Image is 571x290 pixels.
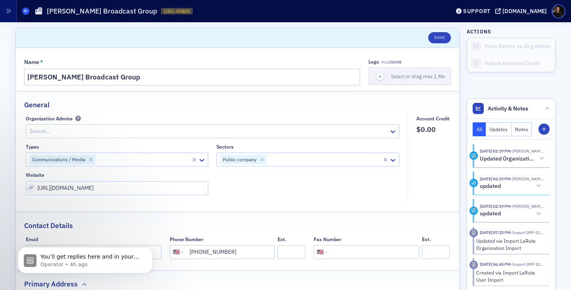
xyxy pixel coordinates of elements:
[480,148,511,154] time: 9/10/2025 02:19 PM
[164,8,190,15] span: ORG-49805
[511,148,565,154] span: Tyra Washington
[463,8,491,15] div: Support
[173,248,180,256] div: 🇺🇸
[422,236,431,242] div: Ext.
[30,155,86,164] div: Communications / Media
[47,6,157,16] h1: [PERSON_NAME] Broadcast Group
[469,207,478,215] div: Update
[488,104,528,113] span: Activity & Notes
[469,229,478,237] div: Imported Activity
[170,236,203,242] div: Phone Number
[476,269,544,284] div: Created via Import LaRuta User Import
[480,155,544,163] button: Updated Organization: [PERSON_NAME] Broadcast Group ([GEOGRAPHIC_DATA], [GEOGRAPHIC_DATA])
[24,220,73,231] h2: Contact Details
[476,237,544,252] div: Updated via Import LaRuta Organization Import
[391,73,445,79] span: Select or drag max 1 file
[26,116,73,122] div: Organization Admins
[314,236,341,242] div: Fax Number
[40,59,43,65] abbr: This field is required
[26,172,44,178] div: Website
[220,155,258,164] div: Public company
[480,182,544,190] button: updated
[495,8,550,14] button: [DOMAIN_NAME]
[502,8,547,15] div: [DOMAIN_NAME]
[511,203,565,209] span: Tyra Washington
[469,151,478,160] div: Activity
[480,261,511,267] time: 3/31/2023 06:48 PM
[511,261,545,267] span: Import IMP-1071
[467,55,555,72] a: Adjust Account Credit
[480,176,511,182] time: 9/10/2025 02:19 PM
[416,116,450,122] div: Account Credit
[473,122,486,136] button: All
[368,59,379,65] div: Logo
[6,230,165,286] iframe: Intercom notifications message
[486,122,512,136] button: Updates
[480,210,501,217] h5: updated
[480,183,501,190] h5: updated
[381,60,401,65] span: Max
[480,210,544,218] button: updated
[24,59,39,66] div: Name
[480,230,511,235] time: 3/31/2023 07:15 PM
[368,68,451,85] button: Select or drag max 1 file
[317,248,324,256] div: 🇺🇸
[86,155,95,164] div: Remove Communications / Media
[24,100,50,110] h2: General
[512,122,532,136] button: Notes
[511,230,545,235] span: Import IMP-1199
[217,144,234,150] div: Sectors
[258,155,266,164] div: Remove Public company
[26,144,39,150] div: Types
[480,203,511,209] time: 9/10/2025 02:19 PM
[278,236,287,242] div: Ext.
[552,4,565,18] span: Profile
[469,179,478,187] div: Update
[416,124,450,135] span: $0.00
[469,261,478,269] div: Imported Activity
[480,155,537,162] h5: Updated Organization: [PERSON_NAME] Broadcast Group ([GEOGRAPHIC_DATA], [GEOGRAPHIC_DATA])
[485,60,551,67] div: Adjust Account Credit
[389,60,401,65] span: 250MB
[511,176,565,182] span: Tyra Washington
[428,32,451,43] button: Save
[467,28,491,35] h4: Actions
